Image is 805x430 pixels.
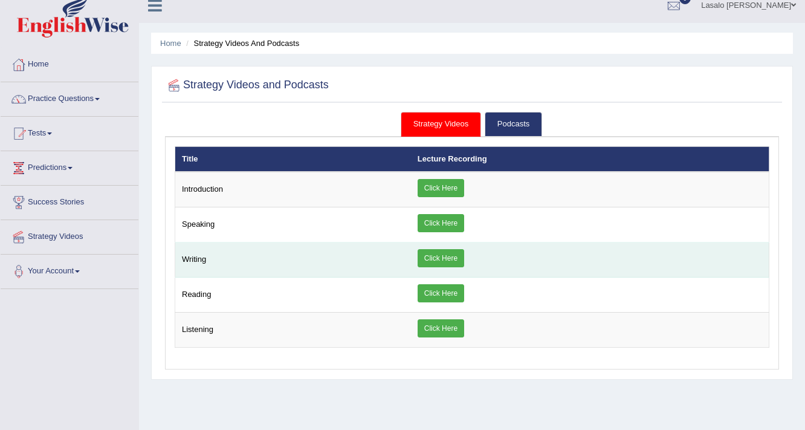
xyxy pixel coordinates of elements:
[175,243,411,278] td: Writing
[418,284,464,302] a: Click Here
[175,278,411,313] td: Reading
[1,255,138,285] a: Your Account
[183,37,299,49] li: Strategy Videos and Podcasts
[418,214,464,232] a: Click Here
[165,76,329,94] h2: Strategy Videos and Podcasts
[1,220,138,250] a: Strategy Videos
[418,249,464,267] a: Click Here
[418,179,464,197] a: Click Here
[1,82,138,112] a: Practice Questions
[401,112,482,137] a: Strategy Videos
[1,151,138,181] a: Predictions
[1,186,138,216] a: Success Stories
[1,48,138,78] a: Home
[418,319,464,337] a: Click Here
[175,172,411,207] td: Introduction
[175,313,411,348] td: Listening
[160,39,181,48] a: Home
[175,146,411,172] th: Title
[411,146,769,172] th: Lecture Recording
[485,112,542,137] a: Podcasts
[175,207,411,243] td: Speaking
[1,117,138,147] a: Tests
